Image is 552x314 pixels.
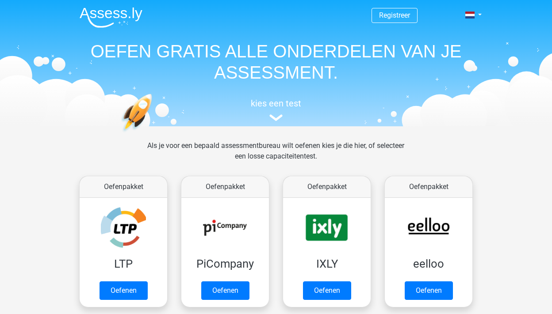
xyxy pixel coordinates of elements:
[201,281,249,300] a: Oefenen
[73,98,479,109] h5: kies een test
[73,98,479,121] a: kies een test
[80,7,142,28] img: Assessly
[303,281,351,300] a: Oefenen
[73,41,479,83] h1: OEFEN GRATIS ALLE ONDERDELEN VAN JE ASSESSMENT.
[140,140,411,172] div: Als je voor een bepaald assessmentbureau wilt oefenen kies je die hier, of selecteer een losse ca...
[100,281,148,300] a: Oefenen
[405,281,453,300] a: Oefenen
[121,94,186,174] img: oefenen
[269,114,283,121] img: assessment
[379,11,410,19] a: Registreer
